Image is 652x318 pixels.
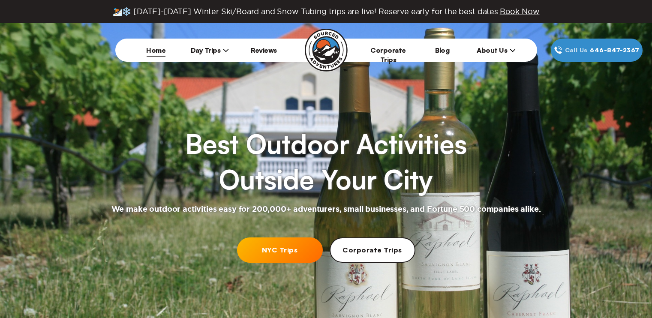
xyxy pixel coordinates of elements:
a: Reviews [251,46,277,54]
a: Corporate Trips [330,237,415,263]
img: Sourced Adventures company logo [305,29,348,72]
a: Corporate Trips [370,46,406,64]
span: Call Us [562,45,590,55]
a: Home [146,46,165,54]
span: Day Trips [191,46,229,54]
h1: Best Outdoor Activities Outside Your City [185,126,466,198]
h2: We make outdoor activities easy for 200,000+ adventurers, small businesses, and Fortune 500 compa... [111,204,541,215]
a: Blog [435,46,449,54]
a: Call Us646‍-847‍-2367 [551,39,643,62]
a: NYC Trips [237,237,323,263]
span: ⛷️❄️ [DATE]-[DATE] Winter Ski/Board and Snow Tubing trips are live! Reserve early for the best da... [113,7,540,16]
span: About Us [477,46,516,54]
span: Book Now [500,7,540,15]
span: 646‍-847‍-2367 [590,45,639,55]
